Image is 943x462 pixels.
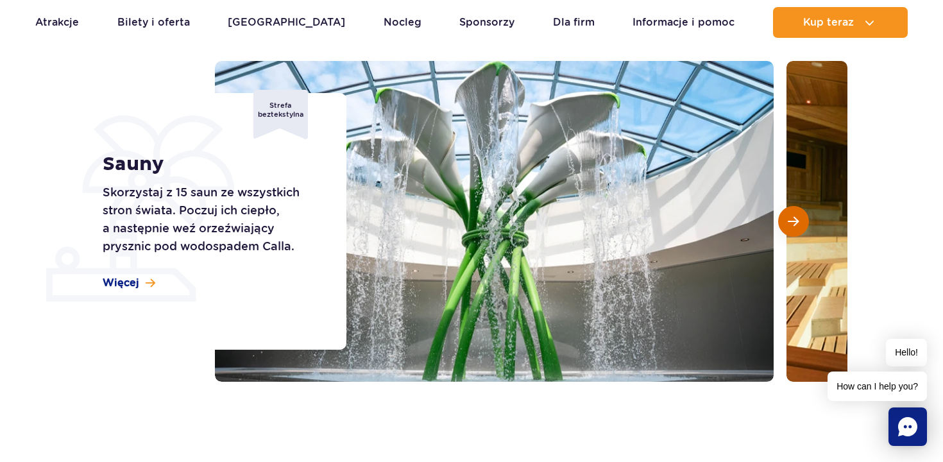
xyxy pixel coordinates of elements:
[633,7,735,38] a: Informacje i pomoc
[228,7,345,38] a: [GEOGRAPHIC_DATA]
[803,17,854,28] span: Kup teraz
[103,276,155,290] a: Więcej
[253,90,308,139] div: Strefa beztekstylna
[103,184,318,255] p: Skorzystaj z 15 saun ze wszystkich stron świata. Poczuj ich ciepło, a następnie weź orzeźwiający ...
[828,372,927,401] span: How can I help you?
[103,276,139,290] span: Więcej
[886,339,927,366] span: Hello!
[778,206,809,237] button: Następny slajd
[117,7,190,38] a: Bilety i oferta
[553,7,595,38] a: Dla firm
[888,407,927,446] div: Chat
[35,7,79,38] a: Atrakcje
[103,153,318,176] h1: Sauny
[773,7,908,38] button: Kup teraz
[459,7,514,38] a: Sponsorzy
[384,7,421,38] a: Nocleg
[215,61,774,382] img: Wodna instalacja artystyczna pod szklanym dachem Suntago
